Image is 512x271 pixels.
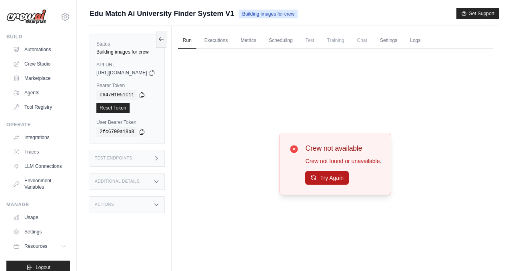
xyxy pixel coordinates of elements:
[10,240,70,253] button: Resources
[96,90,137,100] code: c64701051c11
[10,211,70,224] a: Usage
[96,49,158,55] div: Building images for crew
[375,32,402,49] a: Settings
[96,62,158,68] label: API URL
[10,225,70,238] a: Settings
[10,43,70,56] a: Automations
[95,202,114,207] h3: Actions
[10,145,70,158] a: Traces
[10,174,70,193] a: Environment Variables
[6,34,70,40] div: Build
[472,233,512,271] iframe: Chat Widget
[96,119,158,126] label: User Bearer Token
[95,179,140,184] h3: Additional Details
[96,70,147,76] span: [URL][DOMAIN_NAME]
[10,160,70,173] a: LLM Connections
[24,243,47,249] span: Resources
[456,8,499,19] button: Get Support
[301,32,319,48] span: Test
[322,32,349,48] span: Training is not available until the deployment is complete
[264,32,297,49] a: Scheduling
[6,9,46,24] img: Logo
[405,32,425,49] a: Logs
[305,157,381,165] p: Crew not found or unavailable.
[90,8,234,19] span: Edu Match Ai University Finder System V1
[36,264,50,271] span: Logout
[10,131,70,144] a: Integrations
[305,171,349,185] button: Try Again
[96,82,158,89] label: Bearer Token
[352,32,372,48] span: Chat is not available until the deployment is complete
[10,72,70,85] a: Marketplace
[178,32,196,49] a: Run
[200,32,233,49] a: Executions
[239,10,298,18] span: Building images for crew
[96,103,130,113] a: Reset Token
[10,58,70,70] a: Crew Studio
[96,41,158,47] label: Status
[6,201,70,208] div: Manage
[10,86,70,99] a: Agents
[95,156,132,161] h3: Test Endpoints
[10,101,70,114] a: Tool Registry
[236,32,261,49] a: Metrics
[96,127,137,137] code: 2fc6709a18b8
[6,122,70,128] div: Operate
[305,143,381,154] h3: Crew not available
